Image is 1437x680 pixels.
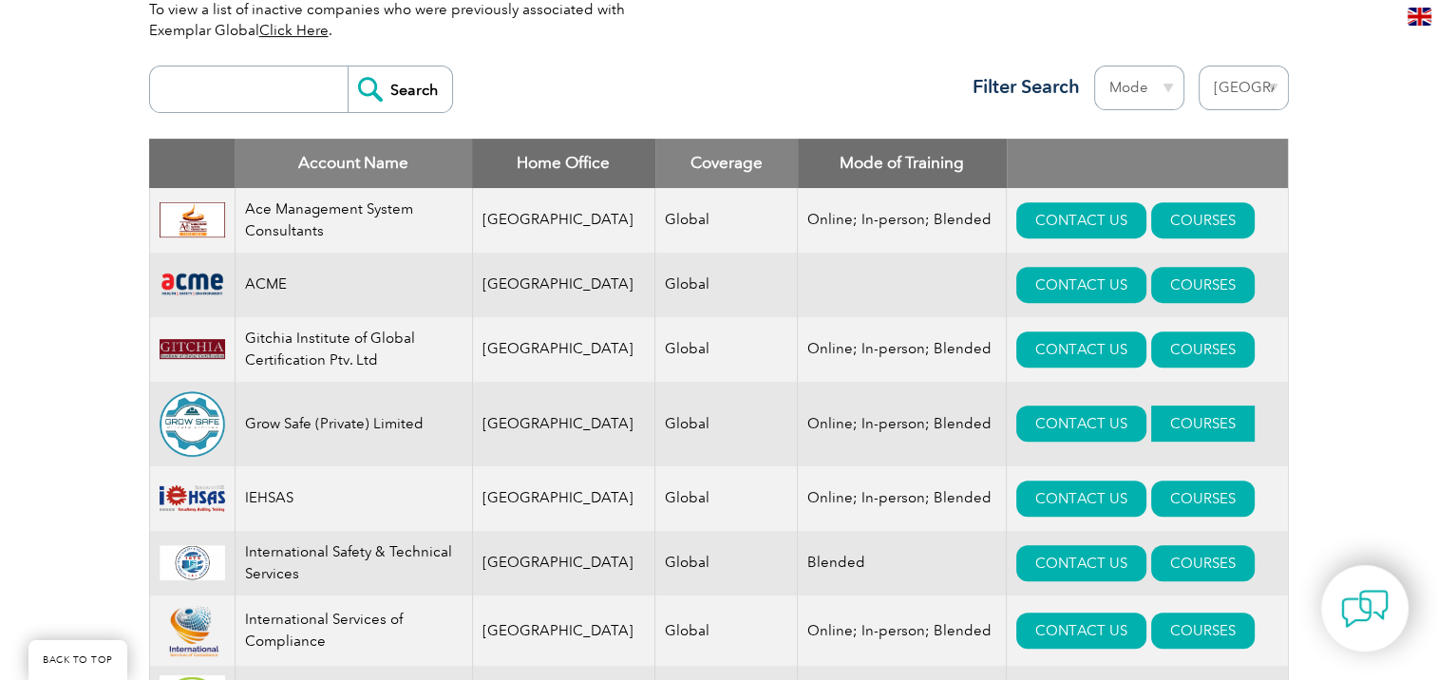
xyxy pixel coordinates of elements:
td: IEHSAS [235,466,472,531]
td: Grow Safe (Private) Limited [235,382,472,466]
a: COURSES [1151,481,1255,517]
a: COURSES [1151,267,1255,303]
a: COURSES [1151,202,1255,238]
td: ACME [235,253,472,317]
img: d1ae17d9-8e6d-ee11-9ae6-000d3ae1a86f-logo.png [160,481,225,517]
td: [GEOGRAPHIC_DATA] [472,531,655,595]
input: Search [348,66,452,112]
th: Account Name: activate to sort column descending [235,139,472,188]
td: International Services of Compliance [235,595,472,667]
th: : activate to sort column ascending [1007,139,1288,188]
td: Global [655,531,798,595]
td: Gitchia Institute of Global Certification Ptv. Ltd [235,317,472,382]
a: CONTACT US [1016,202,1146,238]
td: Ace Management System Consultants [235,188,472,253]
a: CONTACT US [1016,331,1146,368]
h3: Filter Search [961,75,1080,99]
a: COURSES [1151,331,1255,368]
img: 135759db-fb26-f011-8c4d-00224895b3bc-logo.png [160,391,225,457]
a: COURSES [1151,545,1255,581]
img: c8bed0e6-59d5-ee11-904c-002248931104-logo.png [160,339,225,360]
td: Global [655,188,798,253]
th: Coverage: activate to sort column ascending [655,139,798,188]
td: Online; In-person; Blended [798,595,1007,667]
img: 306afd3c-0a77-ee11-8179-000d3ae1ac14-logo.jpg [160,202,225,238]
td: Global [655,253,798,317]
a: Click Here [259,22,329,39]
td: Online; In-person; Blended [798,382,1007,466]
img: 0f03f964-e57c-ec11-8d20-002248158ec2-logo.png [160,271,225,298]
a: COURSES [1151,613,1255,649]
a: CONTACT US [1016,267,1146,303]
td: [GEOGRAPHIC_DATA] [472,317,655,382]
td: Global [655,382,798,466]
td: [GEOGRAPHIC_DATA] [472,253,655,317]
a: COURSES [1151,406,1255,442]
td: Blended [798,531,1007,595]
img: contact-chat.png [1341,585,1389,633]
td: Online; In-person; Blended [798,188,1007,253]
td: Global [655,466,798,531]
td: [GEOGRAPHIC_DATA] [472,595,655,667]
th: Mode of Training: activate to sort column ascending [798,139,1007,188]
img: 0d58a1d0-3c89-ec11-8d20-0022481579a4-logo.png [160,545,225,581]
td: [GEOGRAPHIC_DATA] [472,466,655,531]
td: Global [655,317,798,382]
td: [GEOGRAPHIC_DATA] [472,382,655,466]
td: Online; In-person; Blended [798,317,1007,382]
a: CONTACT US [1016,481,1146,517]
td: Online; In-person; Blended [798,466,1007,531]
img: en [1408,8,1431,26]
a: BACK TO TOP [28,640,127,680]
td: [GEOGRAPHIC_DATA] [472,188,655,253]
th: Home Office: activate to sort column ascending [472,139,655,188]
td: International Safety & Technical Services [235,531,472,595]
a: CONTACT US [1016,406,1146,442]
a: CONTACT US [1016,613,1146,649]
td: Global [655,595,798,667]
img: 6b4695af-5fa9-ee11-be37-00224893a058-logo.png [160,605,225,657]
a: CONTACT US [1016,545,1146,581]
